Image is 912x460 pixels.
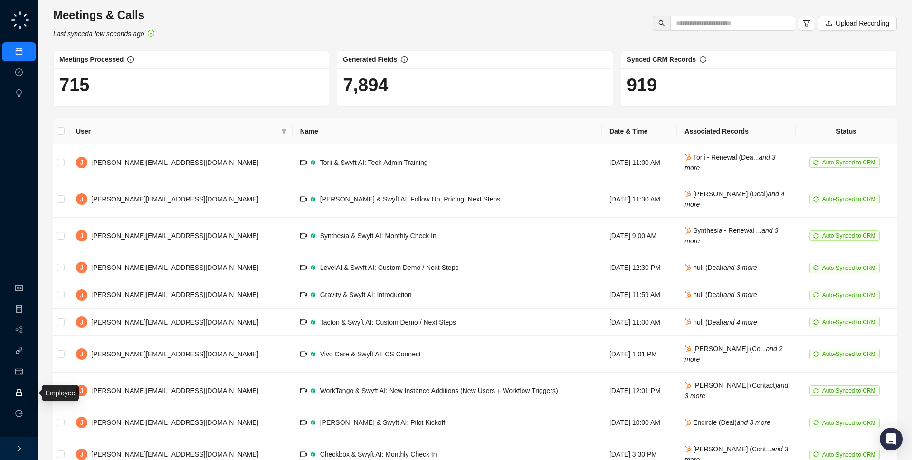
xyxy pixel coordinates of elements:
span: [PERSON_NAME][EMAIL_ADDRESS][DOMAIN_NAME] [91,318,258,326]
span: Checkbox & Swyft AI: Monthly Check In [320,450,437,458]
span: Torii & Swyft AI: Tech Admin Training [320,159,428,166]
span: video-camera [300,451,307,458]
span: sync [813,420,819,425]
img: grain-rgTwWAhv.png [310,319,316,326]
span: Auto-Synced to CRM [822,292,876,298]
span: User [76,126,277,136]
span: Auto-Synced to CRM [822,351,876,357]
i: and 3 more [723,291,757,298]
span: Synced CRM Records [627,56,696,63]
span: sync [813,388,819,393]
span: Encircle (Deal) [684,419,770,426]
span: Auto-Synced to CRM [822,196,876,202]
span: video-camera [300,159,307,166]
span: Torii - Renewal (Dea... [684,153,775,172]
span: sync [813,265,819,270]
span: [PERSON_NAME][EMAIL_ADDRESS][DOMAIN_NAME] [91,264,258,271]
span: LevelAI & Swyft AI: Custom Demo / Next Steps [320,264,459,271]
span: Vivo Care & Swyft AI: CS Connect [320,350,421,358]
div: Open Intercom Messenger [880,428,902,450]
span: J [80,194,84,204]
span: [PERSON_NAME] (Deal) [684,190,784,208]
th: Name [293,118,602,144]
span: J [80,349,84,359]
img: grain-rgTwWAhv.png [310,291,316,298]
td: [DATE] 9:00 AM [602,218,677,254]
span: video-camera [300,264,307,271]
img: grain-rgTwWAhv.png [310,264,316,271]
span: sync [813,451,819,457]
span: null (Deal) [684,264,757,271]
span: Tacton & Swyft AI: Custom Demo / Next Steps [320,318,456,326]
span: null (Deal) [684,291,757,298]
span: search [658,20,665,27]
span: right [16,445,22,452]
i: and 2 more [684,345,782,363]
span: Upload Recording [836,18,889,29]
i: and 3 more [684,227,778,245]
span: sync [813,351,819,357]
i: and 3 more [723,264,757,271]
span: Auto-Synced to CRM [822,451,876,458]
img: grain-rgTwWAhv.png [310,232,316,239]
span: video-camera [300,318,307,325]
span: video-camera [300,232,307,239]
span: video-camera [300,291,307,298]
td: [DATE] 12:30 PM [602,254,677,281]
span: filter [281,128,287,134]
span: Auto-Synced to CRM [822,232,876,239]
span: [PERSON_NAME] (Contact) [684,382,788,400]
span: [PERSON_NAME][EMAIL_ADDRESS][DOMAIN_NAME] [91,159,258,166]
span: info-circle [127,56,134,63]
span: upload [826,20,832,27]
span: sync [813,160,819,165]
span: Generated Fields [343,56,397,63]
td: [DATE] 11:00 AM [602,309,677,336]
i: and 4 more [684,190,784,208]
span: video-camera [300,196,307,202]
img: grain-rgTwWAhv.png [310,451,316,458]
i: Last synced a few seconds ago [53,30,144,38]
h1: 919 [627,74,891,96]
span: filter [279,124,289,138]
span: J [80,157,84,168]
h3: Meetings & Calls [53,8,154,23]
span: [PERSON_NAME] & Swyft AI: Pilot Kickoff [320,419,446,426]
span: filter [803,19,810,27]
span: [PERSON_NAME][EMAIL_ADDRESS][DOMAIN_NAME] [91,195,258,203]
button: Upload Recording [818,16,897,31]
span: [PERSON_NAME][EMAIL_ADDRESS][DOMAIN_NAME] [91,419,258,426]
img: grain-rgTwWAhv.png [310,419,316,426]
span: Synthesia - Renewal ... [684,227,778,245]
span: sync [813,319,819,325]
span: Gravity & Swyft AI: Introduction [320,291,412,298]
span: check-circle [148,30,154,37]
span: J [80,317,84,327]
img: grain-rgTwWAhv.png [310,196,316,202]
i: and 3 more [737,419,770,426]
h1: 7,894 [343,74,607,96]
span: sync [813,292,819,297]
th: Date & Time [602,118,677,144]
span: Auto-Synced to CRM [822,159,876,166]
span: Auto-Synced to CRM [822,265,876,271]
span: info-circle [401,56,408,63]
span: [PERSON_NAME][EMAIL_ADDRESS][DOMAIN_NAME] [91,387,258,394]
td: [DATE] 11:00 AM [602,144,677,181]
span: [PERSON_NAME][EMAIL_ADDRESS][DOMAIN_NAME] [91,232,258,240]
i: and 3 more [684,153,775,172]
span: logout [15,410,23,417]
span: [PERSON_NAME][EMAIL_ADDRESS][DOMAIN_NAME] [91,350,258,358]
span: [PERSON_NAME] & Swyft AI: Follow Up, Pricing, Next Steps [320,195,501,203]
span: J [80,290,84,300]
i: and 3 more [684,382,788,400]
span: [PERSON_NAME][EMAIL_ADDRESS][DOMAIN_NAME] [91,291,258,298]
span: J [80,417,84,428]
i: and 4 more [723,318,757,326]
img: grain-rgTwWAhv.png [310,387,316,394]
td: [DATE] 12:01 PM [602,373,677,409]
span: Auto-Synced to CRM [822,387,876,394]
th: Associated Records [677,118,796,144]
span: J [80,385,84,396]
span: null (Deal) [684,318,757,326]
